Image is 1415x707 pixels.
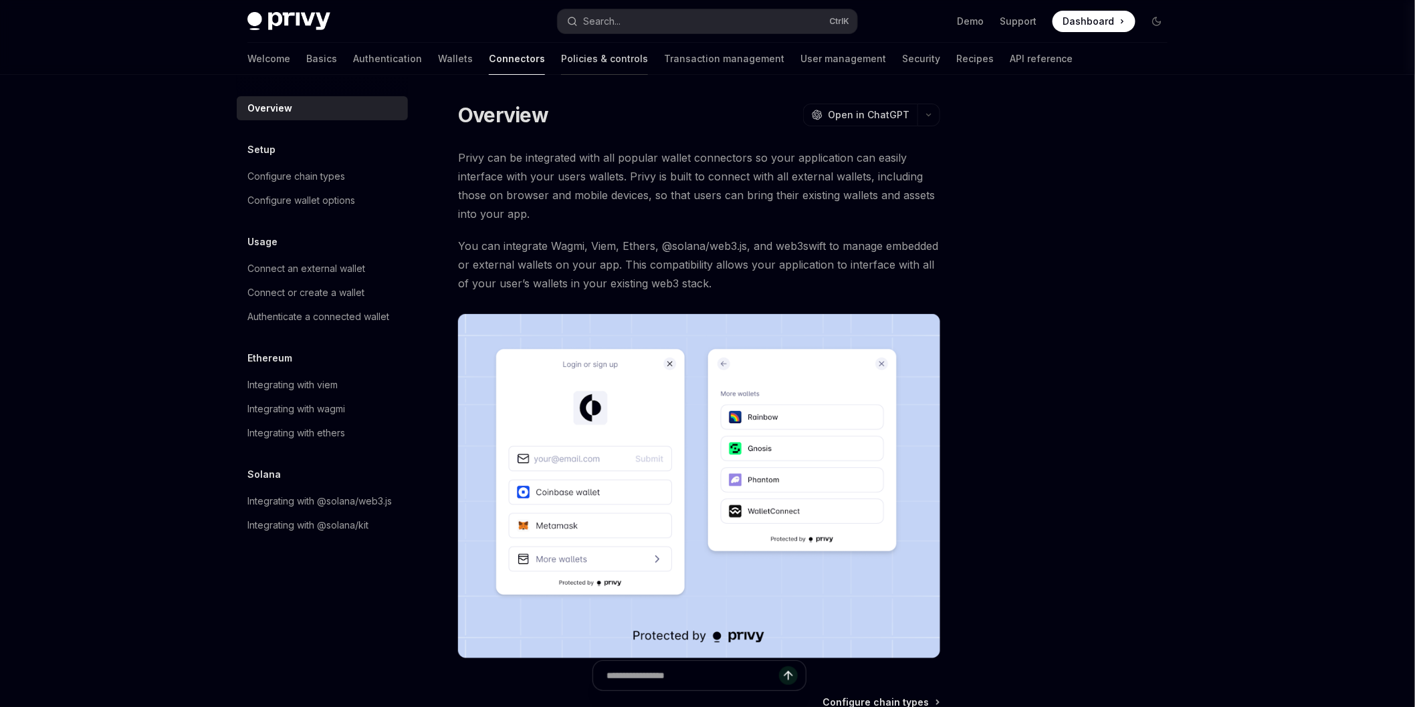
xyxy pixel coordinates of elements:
[306,43,337,75] a: Basics
[247,517,368,533] div: Integrating with @solana/kit
[247,100,292,116] div: Overview
[458,237,940,293] span: You can integrate Wagmi, Viem, Ethers, @solana/web3.js, and web3swift to manage embedded or exter...
[247,12,330,31] img: dark logo
[237,513,408,537] a: Integrating with @solana/kit
[1010,43,1073,75] a: API reference
[247,234,278,250] h5: Usage
[1053,11,1135,32] a: Dashboard
[353,43,422,75] a: Authentication
[237,257,408,281] a: Connect an external wallet
[1063,15,1115,28] span: Dashboard
[956,43,994,75] a: Recipes
[800,43,886,75] a: User management
[247,466,281,482] h5: Solana
[247,43,290,75] a: Welcome
[438,43,473,75] a: Wallets
[247,425,345,441] div: Integrating with ethers
[1146,11,1168,32] button: Toggle dark mode
[237,281,408,305] a: Connect or create a wallet
[247,285,364,301] div: Connect or create a wallet
[583,13,621,29] div: Search...
[664,43,784,75] a: Transaction management
[458,103,548,127] h1: Overview
[803,104,917,126] button: Open in ChatGPT
[829,16,849,27] span: Ctrl K
[247,168,345,184] div: Configure chain types
[458,314,940,658] img: Connectors3
[779,666,798,685] button: Send message
[561,43,648,75] a: Policies & controls
[247,142,276,158] h5: Setup
[957,15,984,28] a: Demo
[237,397,408,421] a: Integrating with wagmi
[458,148,940,223] span: Privy can be integrated with all popular wallet connectors so your application can easily interfa...
[237,373,408,397] a: Integrating with viem
[247,309,389,325] div: Authenticate a connected wallet
[247,192,355,208] div: Configure wallet options
[902,43,940,75] a: Security
[237,305,408,329] a: Authenticate a connected wallet
[237,164,408,188] a: Configure chain types
[237,421,408,445] a: Integrating with ethers
[828,108,909,122] span: Open in ChatGPT
[489,43,545,75] a: Connectors
[247,377,338,393] div: Integrating with viem
[247,493,392,509] div: Integrating with @solana/web3.js
[237,489,408,513] a: Integrating with @solana/web3.js
[237,96,408,120] a: Overview
[237,188,408,213] a: Configure wallet options
[247,261,365,277] div: Connect an external wallet
[558,9,857,33] button: Search...CtrlK
[1000,15,1037,28] a: Support
[247,350,292,366] h5: Ethereum
[247,401,345,417] div: Integrating with wagmi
